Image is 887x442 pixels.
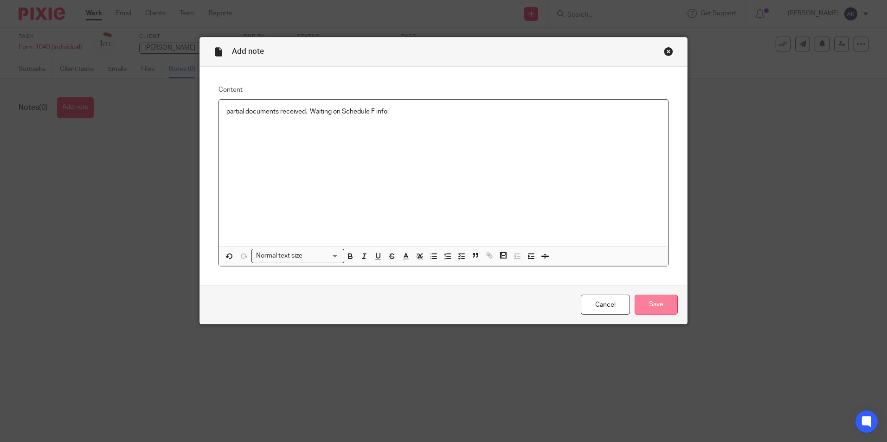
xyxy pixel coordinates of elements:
[305,251,339,261] input: Search for option
[664,47,673,56] div: Close this dialog window
[581,295,630,315] a: Cancel
[226,107,661,116] p: partial documents received. Waiting on Schedule F info
[251,249,344,263] div: Search for option
[219,85,668,95] label: Content
[254,251,304,261] span: Normal text size
[635,295,678,315] input: Save
[232,48,264,55] span: Add note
